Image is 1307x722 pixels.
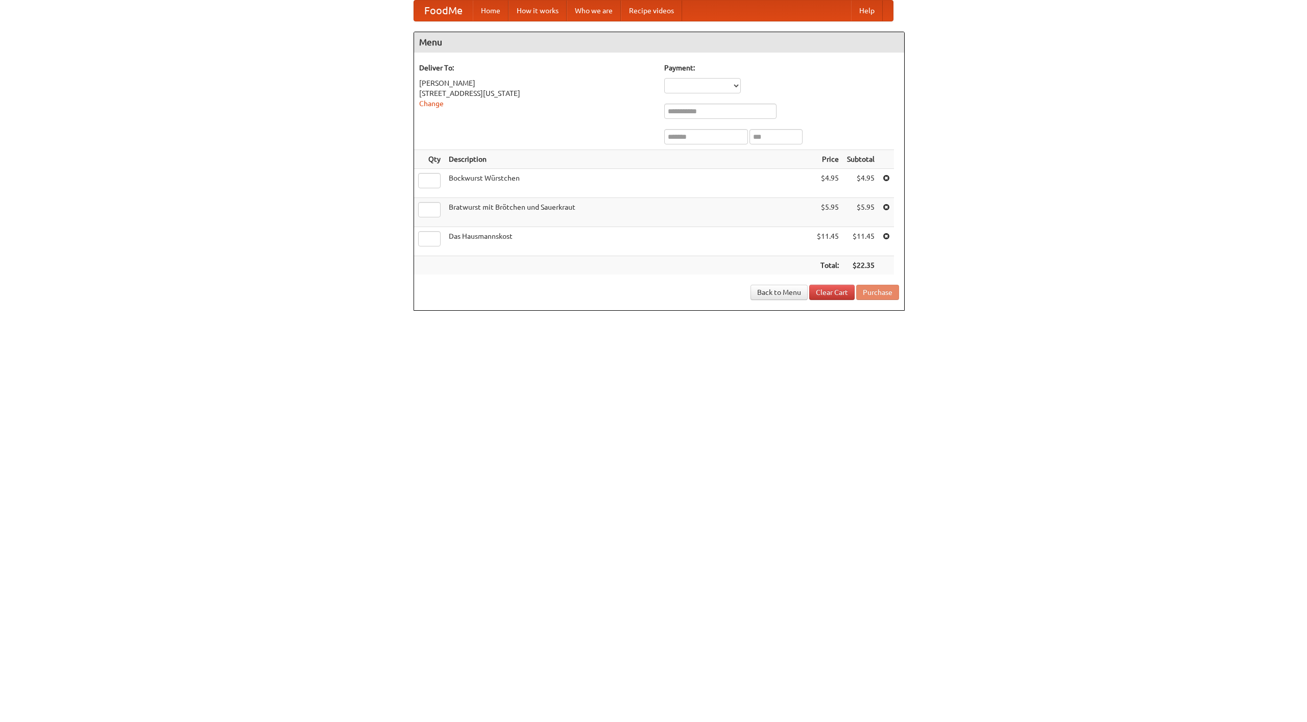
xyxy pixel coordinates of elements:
[813,227,843,256] td: $11.45
[813,150,843,169] th: Price
[843,198,879,227] td: $5.95
[751,285,808,300] a: Back to Menu
[445,150,813,169] th: Description
[809,285,855,300] a: Clear Cart
[419,78,654,88] div: [PERSON_NAME]
[813,169,843,198] td: $4.95
[813,198,843,227] td: $5.95
[843,150,879,169] th: Subtotal
[445,169,813,198] td: Bockwurst Würstchen
[813,256,843,275] th: Total:
[843,256,879,275] th: $22.35
[414,32,904,53] h4: Menu
[473,1,509,21] a: Home
[414,150,445,169] th: Qty
[851,1,883,21] a: Help
[843,227,879,256] td: $11.45
[621,1,682,21] a: Recipe videos
[445,198,813,227] td: Bratwurst mit Brötchen und Sauerkraut
[843,169,879,198] td: $4.95
[509,1,567,21] a: How it works
[445,227,813,256] td: Das Hausmannskost
[419,99,444,108] a: Change
[664,63,899,73] h5: Payment:
[567,1,621,21] a: Who we are
[414,1,473,21] a: FoodMe
[419,88,654,98] div: [STREET_ADDRESS][US_STATE]
[419,63,654,73] h5: Deliver To:
[856,285,899,300] button: Purchase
